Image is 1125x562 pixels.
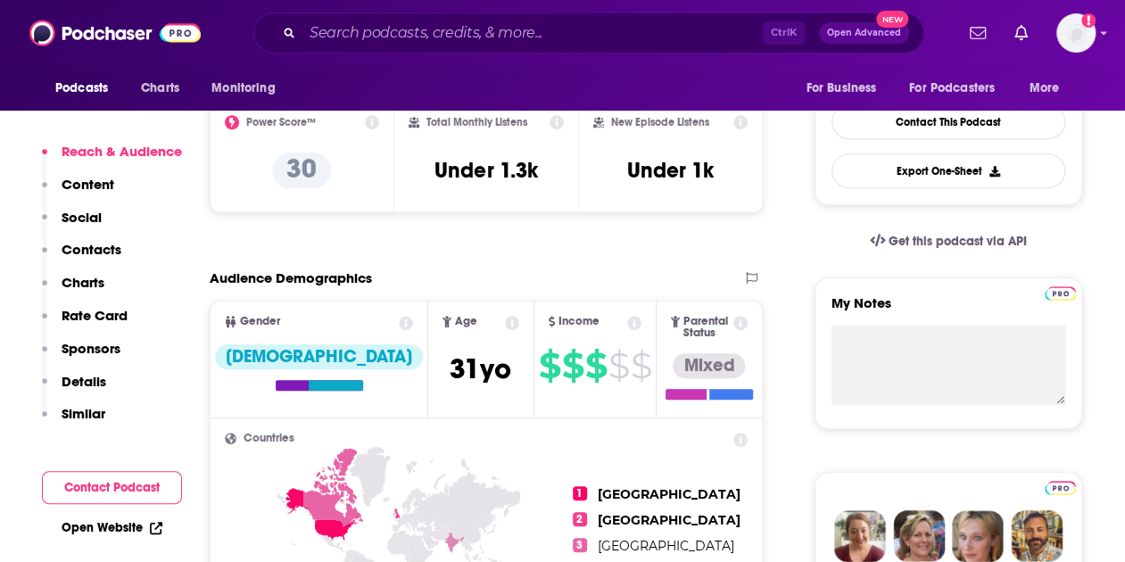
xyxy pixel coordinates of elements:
[62,143,182,160] p: Reach & Audience
[1045,481,1076,495] img: Podchaser Pro
[819,22,909,44] button: Open AdvancedNew
[573,538,587,552] span: 3
[1007,18,1035,48] a: Show notifications dropdown
[62,209,102,226] p: Social
[608,351,629,380] span: $
[909,76,995,101] span: For Podcasters
[889,234,1027,249] span: Get this podcast via API
[573,486,587,500] span: 1
[963,18,993,48] a: Show notifications dropdown
[856,219,1041,263] a: Get this podcast via API
[763,21,805,45] span: Ctrl K
[831,294,1065,326] label: My Notes
[434,157,537,184] h3: Under 1.3k
[1030,76,1060,101] span: More
[627,157,714,184] h3: Under 1k
[42,373,106,406] button: Details
[952,510,1004,562] img: Jules Profile
[598,538,734,554] span: [GEOGRAPHIC_DATA]
[1056,13,1096,53] img: User Profile
[62,373,106,390] p: Details
[1045,284,1076,301] a: Pro website
[834,510,886,562] img: Sydney Profile
[1056,13,1096,53] button: Show profile menu
[253,12,924,54] div: Search podcasts, credits, & more...
[573,512,587,526] span: 2
[631,351,651,380] span: $
[215,344,423,369] div: [DEMOGRAPHIC_DATA]
[893,510,945,562] img: Barbara Profile
[1011,510,1063,562] img: Jon Profile
[246,116,316,128] h2: Power Score™
[1056,13,1096,53] span: Logged in as HavasAlexa
[876,11,908,28] span: New
[1017,71,1082,105] button: open menu
[450,351,511,386] span: 31 yo
[42,340,120,373] button: Sponsors
[1045,478,1076,495] a: Pro website
[199,71,298,105] button: open menu
[585,351,607,380] span: $
[42,241,121,274] button: Contacts
[806,76,876,101] span: For Business
[43,71,131,105] button: open menu
[42,274,104,307] button: Charts
[793,71,898,105] button: open menu
[1081,13,1096,28] svg: Add a profile image
[55,76,108,101] span: Podcasts
[272,153,331,188] p: 30
[42,307,128,340] button: Rate Card
[827,29,901,37] span: Open Advanced
[42,405,105,438] button: Similar
[898,71,1021,105] button: open menu
[62,307,128,324] p: Rate Card
[558,316,600,327] span: Income
[210,269,372,286] h2: Audience Demographics
[42,209,102,242] button: Social
[611,116,709,128] h2: New Episode Listens
[240,316,280,327] span: Gender
[426,116,527,128] h2: Total Monthly Listens
[29,16,201,50] img: Podchaser - Follow, Share and Rate Podcasts
[62,274,104,291] p: Charts
[211,76,275,101] span: Monitoring
[62,340,120,357] p: Sponsors
[62,520,162,535] a: Open Website
[562,351,583,380] span: $
[42,471,182,504] button: Contact Podcast
[141,76,179,101] span: Charts
[598,512,740,528] span: [GEOGRAPHIC_DATA]
[673,353,745,378] div: Mixed
[62,405,105,422] p: Similar
[831,104,1065,139] a: Contact This Podcast
[1045,286,1076,301] img: Podchaser Pro
[539,351,560,380] span: $
[42,176,114,209] button: Content
[683,316,731,339] span: Parental Status
[598,486,740,502] span: [GEOGRAPHIC_DATA]
[302,19,763,47] input: Search podcasts, credits, & more...
[129,71,190,105] a: Charts
[455,316,477,327] span: Age
[62,176,114,193] p: Content
[62,241,121,258] p: Contacts
[831,153,1065,188] button: Export One-Sheet
[42,143,182,176] button: Reach & Audience
[244,433,294,444] span: Countries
